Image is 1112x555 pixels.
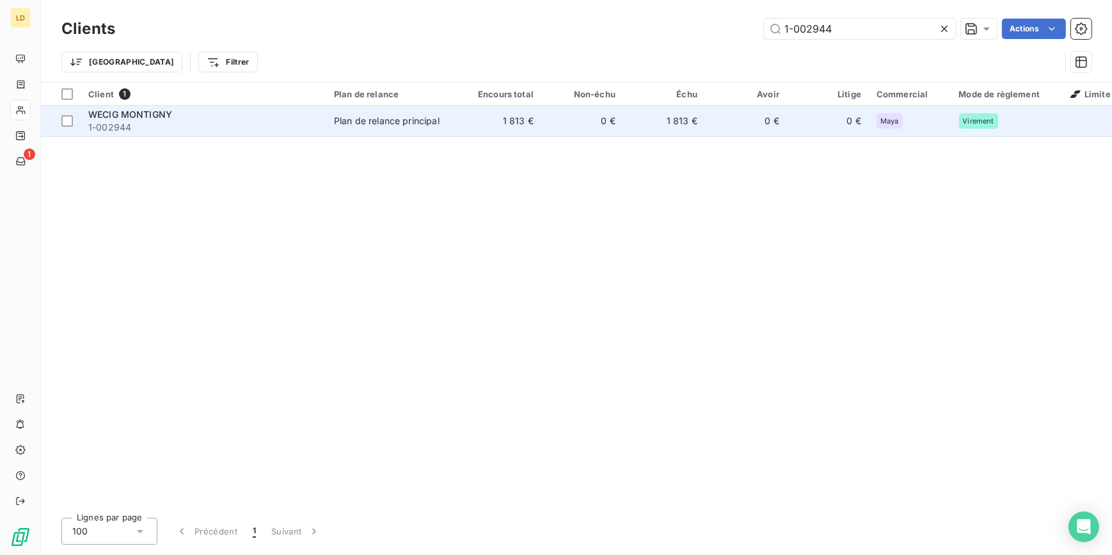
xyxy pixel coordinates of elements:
td: 1 813 € [459,106,541,136]
img: Logo LeanPay [10,527,31,547]
div: Plan de relance [334,89,452,99]
button: Suivant [264,518,328,545]
span: WECIG MONTIGNY [88,109,172,120]
span: 100 [72,525,88,538]
td: 0 € [705,106,787,136]
div: Open Intercom Messenger [1068,511,1099,542]
td: 0 € [787,106,869,136]
span: 1 [24,149,35,160]
button: [GEOGRAPHIC_DATA] [61,52,182,72]
div: Plan de relance principal [334,115,440,127]
div: Non-échu [549,89,616,99]
div: Échu [631,89,697,99]
a: 1 [10,151,30,172]
div: Commercial [877,89,944,99]
button: Actions [1002,19,1066,39]
span: 1-002944 [88,121,319,134]
button: Filtrer [198,52,257,72]
button: 1 [245,518,264,545]
td: 0 € [541,106,623,136]
button: Précédent [168,518,245,545]
span: 1 [119,88,131,100]
span: Maya [880,117,899,125]
div: Avoir [713,89,779,99]
span: Client [88,89,114,99]
span: Virement [963,117,994,125]
div: Litige [795,89,861,99]
div: Encours total [467,89,534,99]
h3: Clients [61,17,115,40]
span: 1 [253,525,256,538]
div: Mode de règlement [959,89,1056,99]
div: LD [10,8,31,28]
td: 1 813 € [623,106,705,136]
input: Rechercher [764,19,956,39]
